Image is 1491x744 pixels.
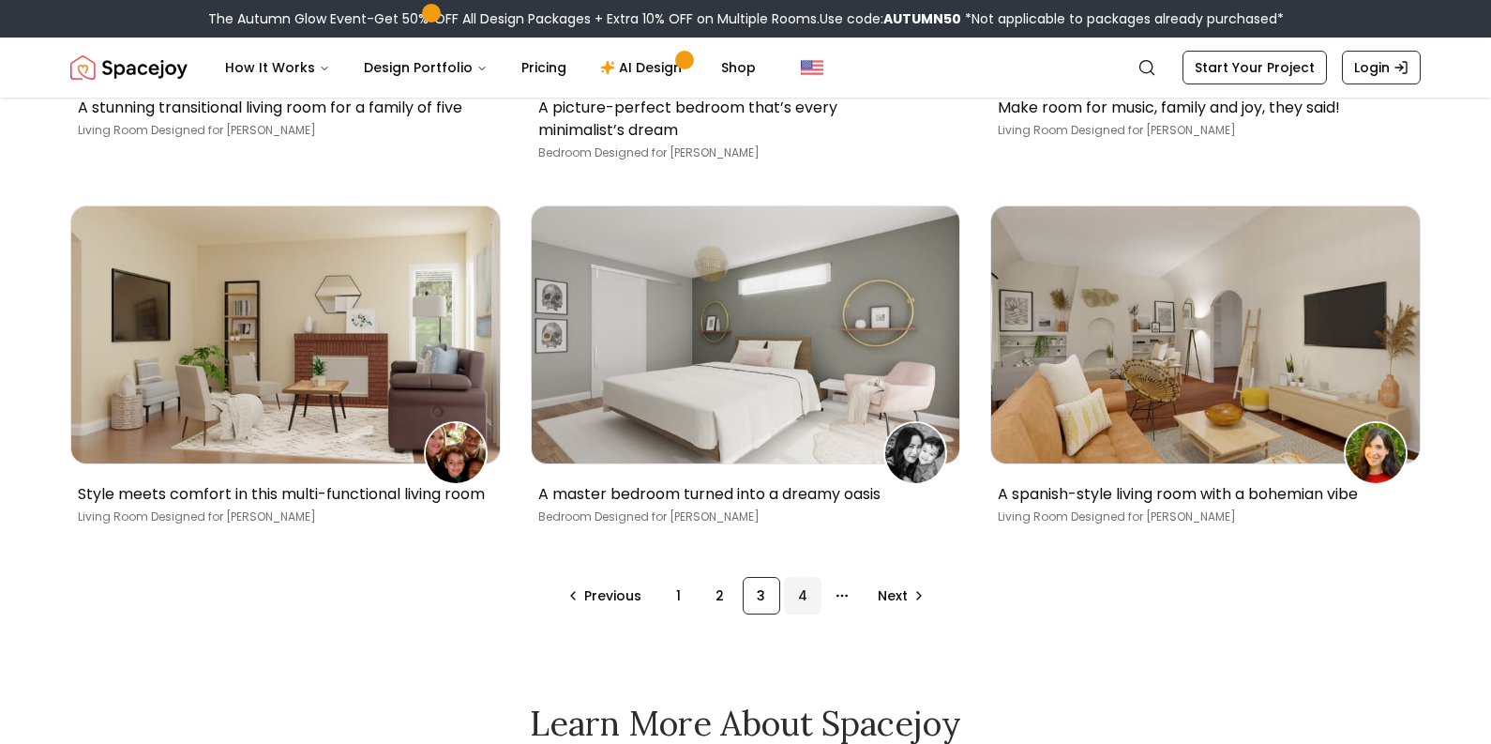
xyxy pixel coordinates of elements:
[210,49,771,86] nav: Main
[78,97,486,119] p: A stunning transitional living room for a family of five
[556,577,936,615] nav: pagination
[538,483,946,506] p: A master bedroom turned into a dreamy oasis
[208,9,1284,28] div: The Autumn Glow Event-Get 50% OFF All Design Packages + Extra 10% OFF on Multiple Rooms.
[784,577,821,615] div: 4
[801,56,823,79] img: United States
[531,205,961,539] a: A master bedroom turned into a dreamy oasisCatherine ParkA master bedroom turned into a dreamy oa...
[538,145,946,160] p: Bedroom [PERSON_NAME]
[349,49,503,86] button: Design Portfolio
[585,49,702,86] a: AI Design
[556,577,656,615] button: Go to previous page
[595,144,667,160] span: Designed for
[1346,423,1406,483] img: Lindsay
[1071,509,1143,524] span: Designed for
[426,423,486,483] img: Susan Axson
[538,509,946,524] p: Bedroom [PERSON_NAME]
[701,577,739,615] div: 2
[1071,122,1143,138] span: Designed for
[885,423,945,483] img: Catherine Park
[250,705,1241,742] h2: Learn More About Spacejoy
[863,577,936,615] div: Go to next page
[743,577,780,615] div: 3
[990,205,1421,539] a: A spanish-style living room with a bohemian vibeLindsayA spanish-style living room with a bohemia...
[151,509,223,524] span: Designed for
[78,483,486,506] p: Style meets comfort in this multi-functional living room
[506,49,581,86] a: Pricing
[151,122,223,138] span: Designed for
[820,9,961,28] span: Use code:
[70,205,501,539] a: Style meets comfort in this multi-functional living roomSusan AxsonStyle meets comfort in this mu...
[706,49,771,86] a: Shop
[70,49,188,86] img: Spacejoy Logo
[998,509,1406,524] p: Living Room [PERSON_NAME]
[595,509,667,524] span: Designed for
[883,9,961,28] b: AUTUMN50
[998,483,1406,506] p: A spanish-style living room with a bohemian vibe
[1182,51,1327,84] a: Start Your Project
[78,123,486,138] p: Living Room [PERSON_NAME]
[998,97,1406,119] p: Make room for music, family and joy, they said!
[998,123,1406,138] p: Living Room [PERSON_NAME]
[70,38,1421,98] nav: Global
[538,97,946,142] p: A picture-perfect bedroom that’s every minimalist’s dream
[210,49,345,86] button: How It Works
[70,49,188,86] a: Spacejoy
[584,586,641,605] span: Previous
[878,586,908,605] span: Next
[78,509,486,524] p: Living Room [PERSON_NAME]
[961,9,1284,28] span: *Not applicable to packages already purchased*
[660,577,698,615] div: 1
[1342,51,1421,84] a: Login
